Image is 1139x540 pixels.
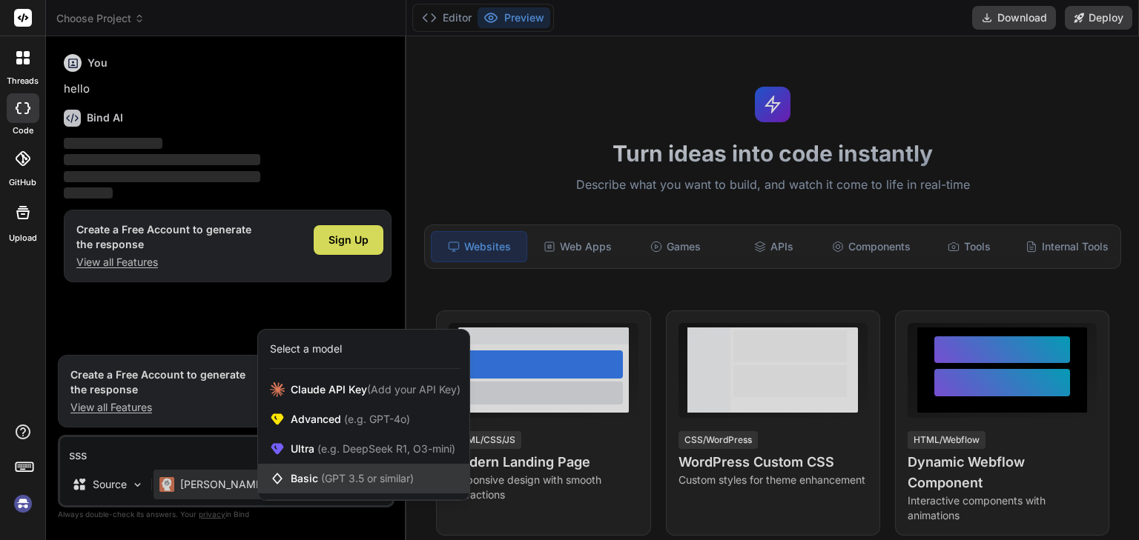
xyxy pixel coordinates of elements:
[7,75,39,87] label: threads
[13,124,33,137] label: code
[291,382,460,397] span: Claude API Key
[9,232,37,244] label: Upload
[367,383,460,396] span: (Add your API Key)
[9,176,36,189] label: GitHub
[270,341,342,356] div: Select a model
[10,491,36,516] img: signin
[291,471,414,486] span: Basic
[291,441,455,456] span: Ultra
[314,442,455,455] span: (e.g. DeepSeek R1, O3-mini)
[321,472,414,484] span: (GPT 3.5 or similar)
[291,412,410,427] span: Advanced
[341,413,410,425] span: (e.g. GPT-4o)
